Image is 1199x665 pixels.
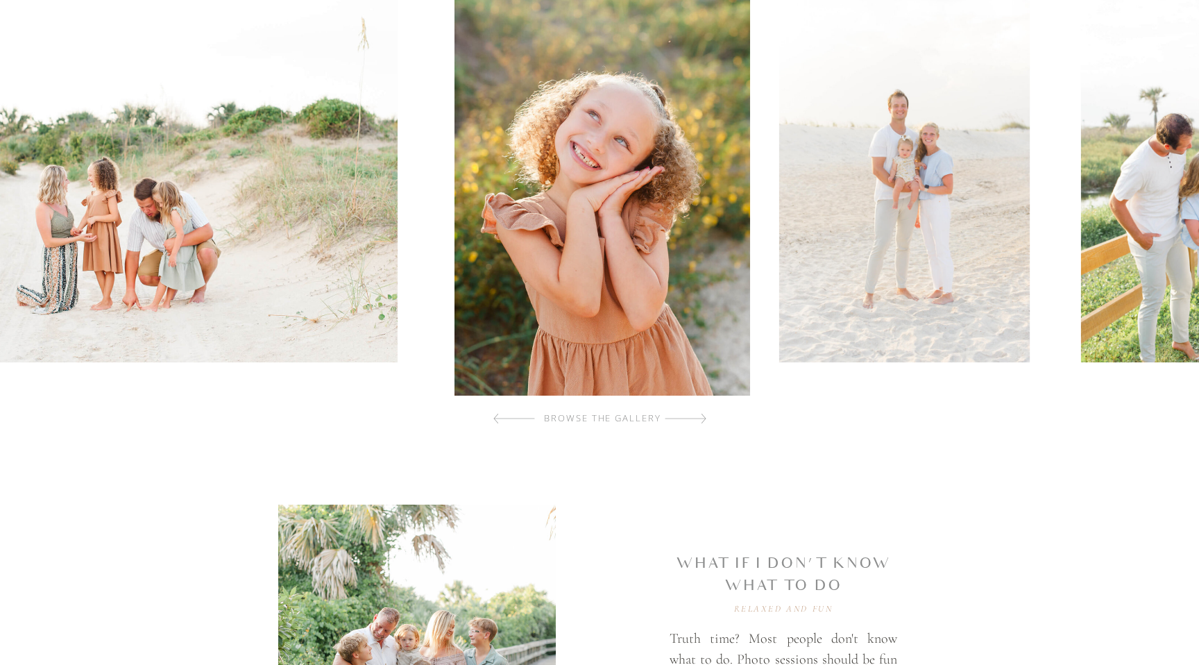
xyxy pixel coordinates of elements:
[672,603,894,616] h3: relaxed and fun
[520,412,686,426] div: browse the gallery
[656,553,910,597] h2: What if i don't know what to do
